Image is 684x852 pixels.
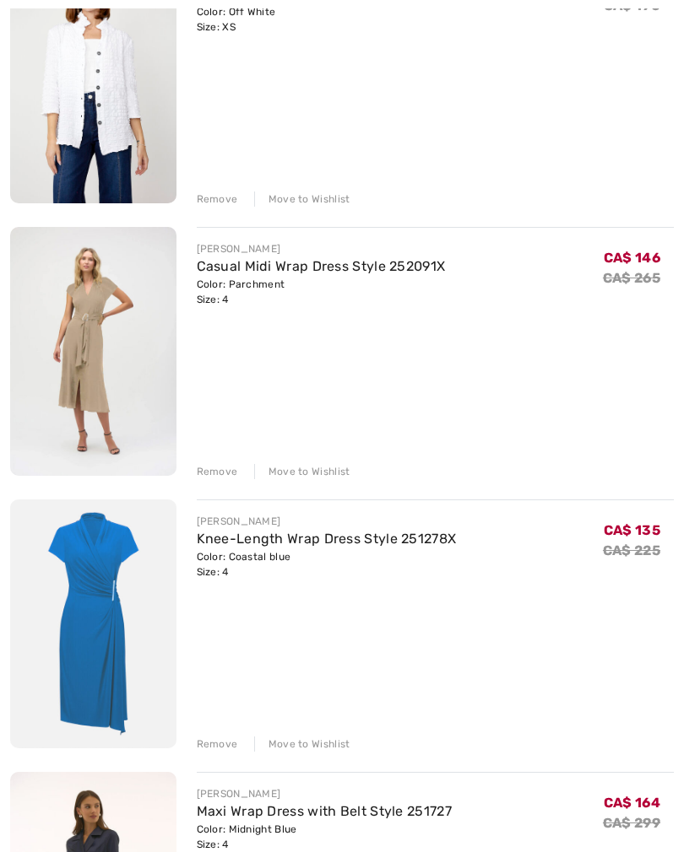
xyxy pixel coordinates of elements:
a: Casual Midi Wrap Dress Style 252091X [197,258,446,274]
span: CA$ 164 [604,795,660,811]
div: Color: Midnight Blue Size: 4 [197,822,452,852]
div: Move to Wishlist [254,464,350,479]
img: Casual Midi Wrap Dress Style 252091X [10,227,176,477]
a: Knee-Length Wrap Dress Style 251278X [197,531,457,547]
div: [PERSON_NAME] [197,786,452,801]
div: [PERSON_NAME] [197,241,446,256]
div: Color: Parchment Size: 4 [197,277,446,307]
img: Knee-Length Wrap Dress Style 251278X [10,499,176,748]
span: CA$ 135 [604,522,660,538]
div: Move to Wishlist [254,191,350,207]
s: CA$ 225 [603,542,660,558]
a: Maxi Wrap Dress with Belt Style 251727 [197,803,452,819]
span: CA$ 146 [604,250,660,266]
s: CA$ 299 [603,815,660,831]
div: [PERSON_NAME] [197,514,457,529]
div: Remove [197,191,238,207]
div: Remove [197,464,238,479]
div: Color: Off White Size: XS [197,4,509,35]
div: Color: Coastal blue Size: 4 [197,549,457,580]
div: Move to Wishlist [254,736,350,752]
div: Remove [197,736,238,752]
s: CA$ 265 [603,270,660,286]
